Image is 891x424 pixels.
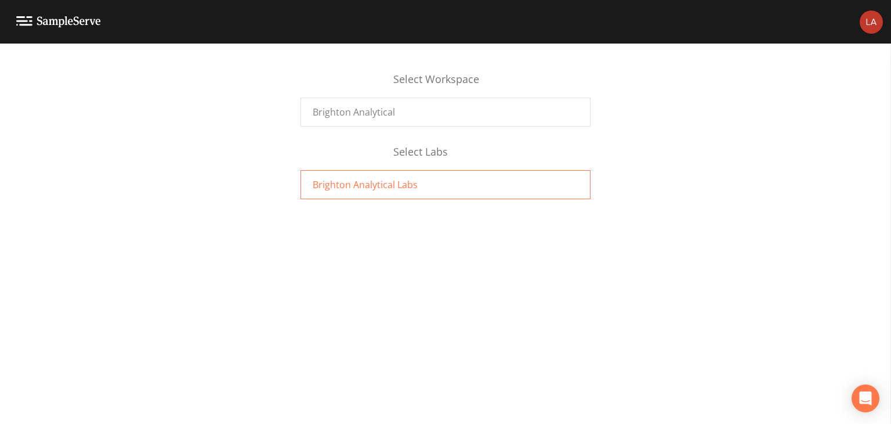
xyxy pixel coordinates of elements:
[16,16,101,27] img: logo
[313,178,418,192] span: Brighton Analytical Labs
[300,144,591,170] div: Select Labs
[300,98,591,127] a: Brighton Analytical
[852,385,879,412] div: Open Intercom Messenger
[313,105,395,119] span: Brighton Analytical
[300,71,591,98] div: Select Workspace
[860,10,883,34] img: bd2ccfa184a129701e0c260bc3a09f9b
[300,170,591,199] a: Brighton Analytical Labs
